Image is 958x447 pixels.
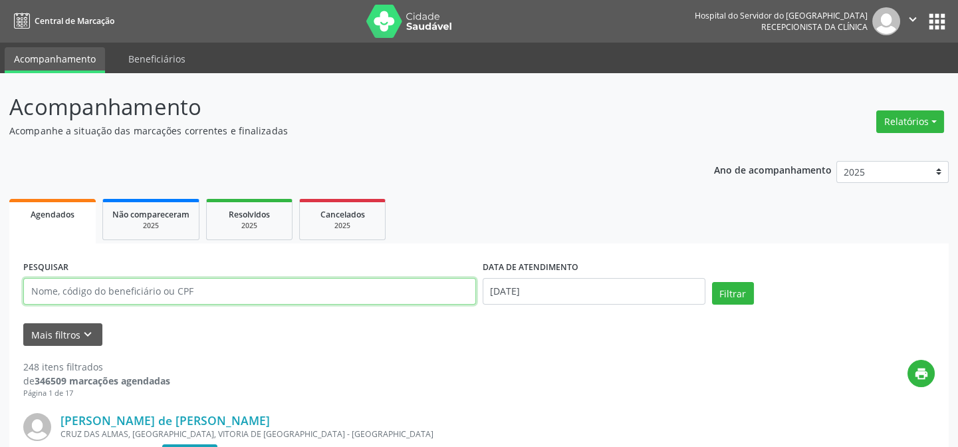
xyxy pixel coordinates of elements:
button: Filtrar [712,282,754,305]
div: CRUZ DAS ALMAS, [GEOGRAPHIC_DATA], VITORIA DE [GEOGRAPHIC_DATA] - [GEOGRAPHIC_DATA] [60,428,735,440]
p: Acompanhe a situação das marcações correntes e finalizadas [9,124,667,138]
span: Não compareceram [112,209,189,220]
i:  [905,12,920,27]
div: de [23,374,170,388]
a: Beneficiários [119,47,195,71]
i: keyboard_arrow_down [80,327,95,342]
span: Central de Marcação [35,15,114,27]
div: 2025 [216,221,283,231]
p: Acompanhamento [9,90,667,124]
span: Agendados [31,209,74,220]
span: Recepcionista da clínica [761,21,868,33]
a: [PERSON_NAME] de [PERSON_NAME] [60,413,270,428]
button: print [907,360,935,387]
span: Cancelados [320,209,365,220]
label: DATA DE ATENDIMENTO [483,257,578,278]
a: Central de Marcação [9,10,114,32]
a: Acompanhamento [5,47,105,73]
button: apps [925,10,949,33]
i: print [914,367,929,381]
strong: 346509 marcações agendadas [35,374,170,387]
div: Hospital do Servidor do [GEOGRAPHIC_DATA] [695,10,868,21]
span: Resolvidos [229,209,270,220]
img: img [23,413,51,441]
div: 248 itens filtrados [23,360,170,374]
button: Relatórios [876,110,944,133]
p: Ano de acompanhamento [714,161,832,178]
input: Nome, código do beneficiário ou CPF [23,278,476,305]
div: Página 1 de 17 [23,388,170,399]
img: img [872,7,900,35]
div: 2025 [309,221,376,231]
input: Selecione um intervalo [483,278,705,305]
button: Mais filtroskeyboard_arrow_down [23,323,102,347]
label: PESQUISAR [23,257,68,278]
button:  [900,7,925,35]
div: 2025 [112,221,189,231]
